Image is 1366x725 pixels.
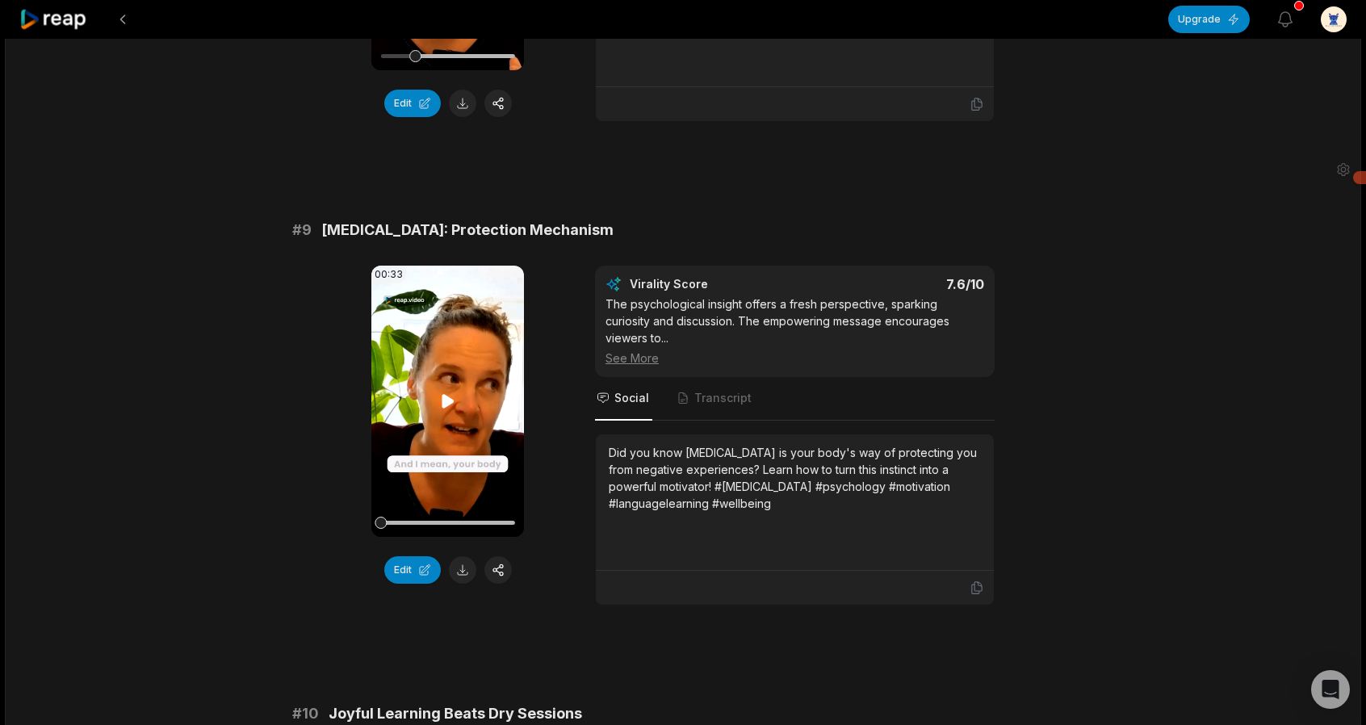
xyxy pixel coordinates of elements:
[609,444,981,512] div: Did you know [MEDICAL_DATA] is your body's way of protecting you from negative experiences? Learn...
[811,276,985,292] div: 7.6 /10
[384,556,441,584] button: Edit
[614,390,649,406] span: Social
[371,266,524,537] video: Your browser does not support mp4 format.
[384,90,441,117] button: Edit
[605,350,984,367] div: See More
[1168,6,1250,33] button: Upgrade
[605,295,984,367] div: The psychological insight offers a fresh perspective, sparking curiosity and discussion. The empo...
[292,702,319,725] span: # 10
[321,219,614,241] span: [MEDICAL_DATA]: Protection Mechanism
[630,276,803,292] div: Virality Score
[329,702,582,725] span: Joyful Learning Beats Dry Sessions
[292,219,312,241] span: # 9
[694,390,752,406] span: Transcript
[1311,670,1350,709] div: Open Intercom Messenger
[595,377,995,421] nav: Tabs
